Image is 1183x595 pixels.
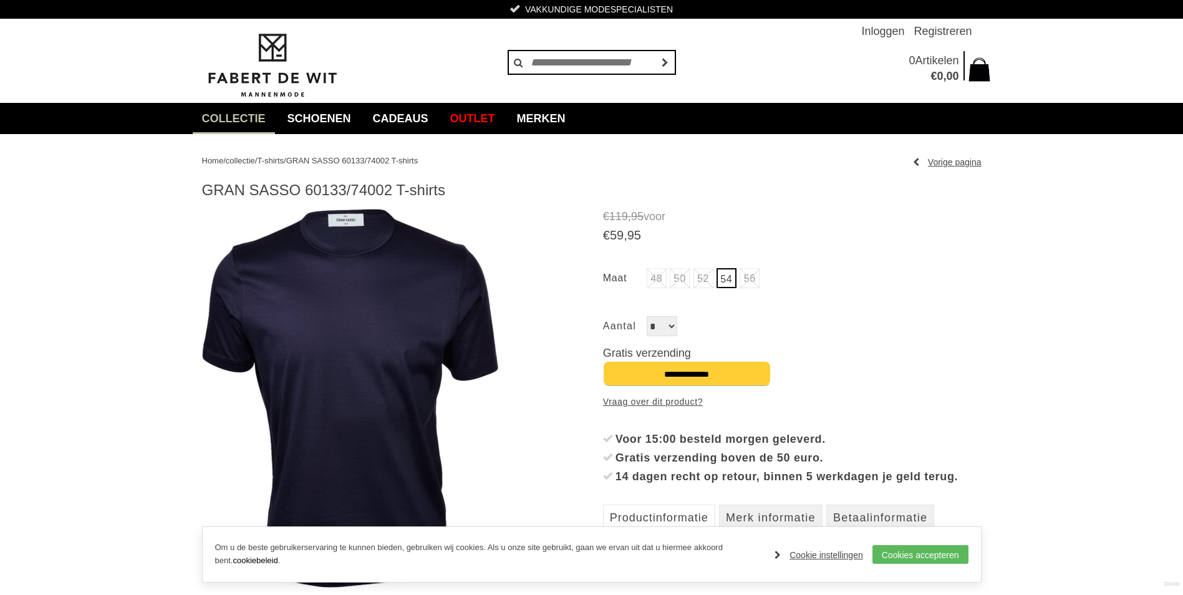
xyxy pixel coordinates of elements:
span: / [284,156,286,165]
label: Aantal [603,316,647,336]
span: 00 [946,70,958,82]
a: T-shirts [257,156,284,165]
ul: Maat [603,268,982,291]
span: 95 [631,210,644,223]
a: Vraag over dit product? [603,392,703,411]
span: 0 [937,70,943,82]
a: Divide [1164,576,1180,592]
a: 54 [717,268,736,288]
span: / [255,156,258,165]
span: € [930,70,937,82]
a: Schoenen [278,103,360,134]
a: Betaalinformatie [826,505,934,530]
span: , [943,70,946,82]
span: 95 [627,228,641,242]
a: Vorige pagina [913,153,982,172]
a: cookiebeleid [233,556,278,565]
div: Gratis verzending boven de 50 euro. [616,448,982,467]
a: collectie [226,156,255,165]
h1: GRAN SASSO 60133/74002 T-shirts [202,181,982,200]
a: Registreren [914,19,972,44]
span: 59 [610,228,624,242]
div: Voor 15:00 besteld morgen geleverd. [616,430,982,448]
a: Cookie instellingen [775,546,863,564]
img: Fabert de Wit [202,32,342,99]
p: Om u de beste gebruikerservaring te kunnen bieden, gebruiken wij cookies. Als u onze site gebruik... [215,541,763,568]
span: 0 [909,54,915,67]
a: Productinformatie [603,505,715,530]
a: GRAN SASSO 60133/74002 T-shirts [286,156,418,165]
span: € [603,228,610,242]
a: Merken [508,103,575,134]
span: Artikelen [915,54,958,67]
a: Cadeaus [364,103,438,134]
li: 14 dagen recht op retour, binnen 5 werkdagen je geld terug. [603,467,982,486]
span: 119 [609,210,628,223]
a: Merk informatie [719,505,823,530]
span: voor [603,209,982,225]
a: Cookies accepteren [872,545,968,564]
a: Inloggen [861,19,904,44]
img: GRAN SASSO 60133/74002 T-shirts [202,209,499,588]
a: Home [202,156,224,165]
span: , [624,228,627,242]
span: Gratis verzending [603,347,691,359]
span: , [628,210,631,223]
span: / [223,156,226,165]
span: € [603,210,609,223]
a: Outlet [441,103,505,134]
a: collectie [193,103,275,134]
